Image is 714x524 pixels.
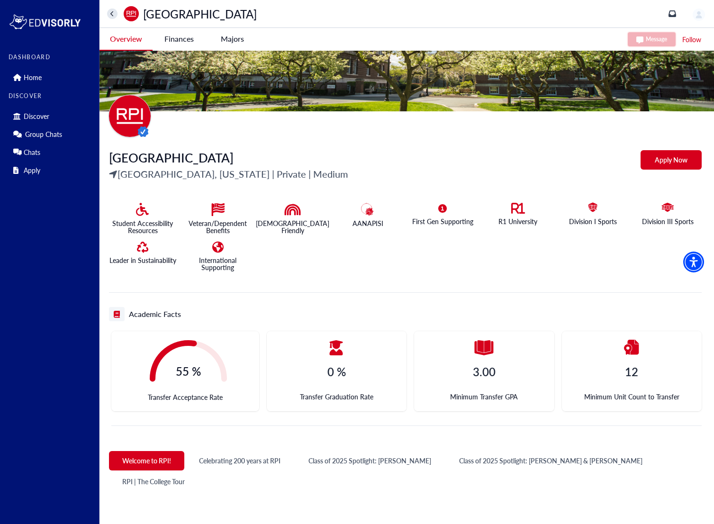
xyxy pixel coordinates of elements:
span: Transfer Graduation Rate [300,392,373,402]
label: DISCOVER [9,93,93,99]
p: Group Chats [25,130,62,138]
p: R1 University [498,218,537,225]
button: Celebrating 200 years at RPI [186,451,294,470]
span: 55 % [150,363,227,379]
span: Transfer Acceptance Rate [148,392,223,402]
button: Overview [99,28,153,51]
p: [GEOGRAPHIC_DATA], [US_STATE] | Private | Medium [109,167,348,181]
button: Class of 2025 Spotlight: [PERSON_NAME] & [PERSON_NAME] [446,451,656,470]
span: Minimum Unit Count to Transfer [584,392,679,402]
p: Chats [24,148,40,156]
div: Discover [9,108,93,124]
button: Welcome to RPI! [109,451,184,470]
span: Minimum Transfer GPA [450,392,518,402]
h4: 3.00 [473,365,496,379]
img: universityName [124,6,139,21]
button: Follow [681,34,702,45]
a: inbox [669,10,676,18]
p: Division III Sports [642,218,694,225]
span: [GEOGRAPHIC_DATA] [109,149,234,166]
label: DASHBOARD [9,54,93,61]
p: Discover [24,112,49,120]
h4: 12 [625,365,638,379]
h5: Academic Facts [129,309,181,319]
button: home [107,9,117,19]
img: image [693,9,705,21]
p: AANAPISI [352,220,383,227]
img: universityName [108,95,151,137]
h4: 0 % [327,365,346,379]
p: Apply [24,166,40,174]
p: International Supporting [184,257,251,271]
p: Home [24,73,42,81]
button: Majors [206,28,259,50]
p: [GEOGRAPHIC_DATA] [143,9,257,19]
p: Division I Sports [569,218,617,225]
p: First Gen Supporting [412,218,473,225]
div: Apply [9,163,93,178]
button: Finances [153,28,206,50]
button: RPI | The College Tour [109,472,198,491]
p: [DEMOGRAPHIC_DATA] Friendly [256,220,329,234]
div: Home [9,70,93,85]
button: Class of 2025 Spotlight: [PERSON_NAME] [295,451,444,470]
img: logo [9,12,81,31]
button: Apply Now [641,150,702,170]
p: Leader in Sustainability [109,257,176,264]
div: Accessibility Menu [683,252,704,272]
p: Student Accessibility Resources [109,220,176,234]
div: Group Chats [9,126,93,142]
div: Chats [9,145,93,160]
p: Veteran/Dependent Benefits [184,220,251,234]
